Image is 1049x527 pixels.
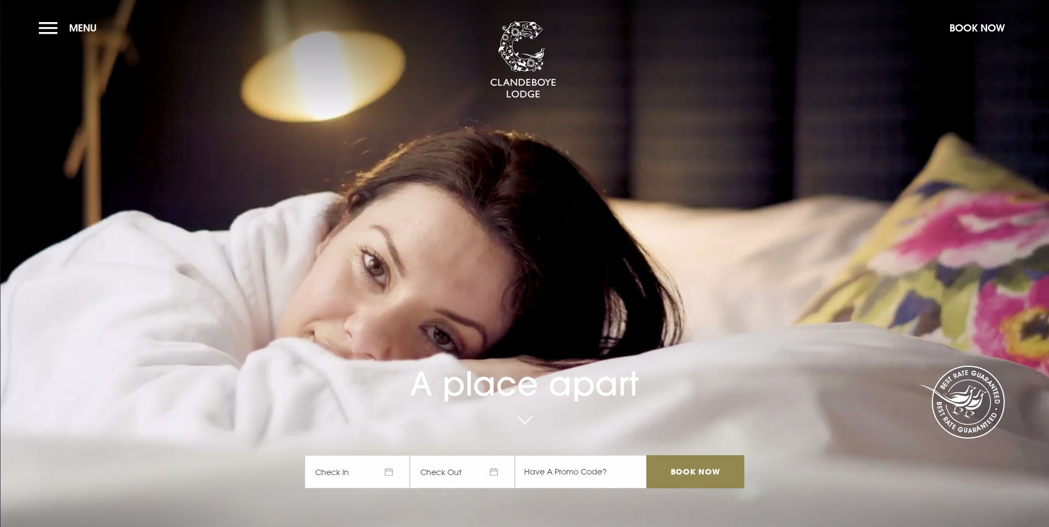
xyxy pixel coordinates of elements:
[69,22,97,34] span: Menu
[944,16,1010,40] button: Book Now
[646,455,744,488] input: Book Now
[490,22,556,99] img: Clandeboye Lodge
[39,16,102,40] button: Menu
[305,455,410,488] span: Check In
[410,455,515,488] span: Check Out
[305,332,744,403] h1: A place apart
[515,455,646,488] input: Have A Promo Code?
